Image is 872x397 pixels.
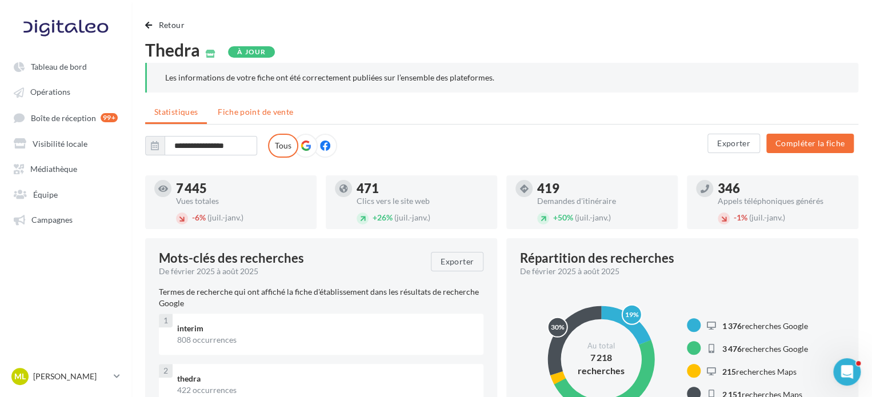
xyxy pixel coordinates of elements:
button: Compléter la fiche [766,134,854,153]
span: Fiche point de vente [218,107,293,117]
span: ML [14,371,26,382]
span: recherches Maps [722,366,797,376]
a: Équipe [7,183,125,204]
span: - [734,212,737,222]
label: Tous [268,134,298,158]
span: recherches Google [722,320,808,330]
span: 1% [734,212,747,222]
div: 1 [159,314,173,327]
div: Demandes d'itinéraire [537,197,669,205]
div: thedra [177,373,474,384]
a: Tableau de bord [7,56,125,77]
span: Campagnes [31,215,73,224]
div: 99+ [101,113,118,122]
span: 215 [722,366,736,376]
span: Boîte de réception [31,113,96,122]
div: Répartition des recherches [520,252,674,264]
div: Les informations de votre fiche ont été correctement publiées sur l’ensemble des plateformes. [165,72,840,83]
div: 346 [718,182,849,195]
span: (juil.-janv.) [207,212,243,222]
span: 3 476 [722,343,742,353]
div: De février 2025 à août 2025 [520,266,835,277]
div: Clics vers le site web [357,197,488,205]
div: 419 [537,182,669,195]
a: Compléter la fiche [762,138,858,147]
span: Retour [159,20,185,30]
span: + [373,212,377,222]
div: 2 [159,364,173,378]
iframe: Intercom live chat [833,358,861,386]
span: (juil.-janv.) [749,212,785,222]
a: Médiathèque [7,158,125,178]
span: (juil.-janv.) [575,212,611,222]
div: De février 2025 à août 2025 [159,266,422,277]
button: Exporter [431,252,483,271]
a: Boîte de réception 99+ [7,107,125,128]
a: Visibilité locale [7,133,125,153]
a: Opérations [7,81,125,102]
span: Médiathèque [30,164,77,174]
a: Campagnes [7,208,125,229]
span: 50% [553,212,573,222]
div: 471 [357,182,488,195]
p: Termes de recherche qui ont affiché la fiche d'établissement dans les résultats de recherche Google [159,286,483,309]
span: - [192,212,195,222]
span: Thedra [145,41,200,58]
span: Visibilité locale [33,138,87,148]
span: recherches Google [722,343,808,353]
span: Équipe [33,189,58,199]
span: Opérations [30,87,70,97]
span: 6% [192,212,206,222]
div: Vues totales [176,197,307,205]
span: Mots-clés des recherches [159,252,304,264]
div: interim [177,323,474,334]
div: Appels téléphoniques générés [718,197,849,205]
button: Retour [145,18,189,32]
span: 26% [373,212,393,222]
button: Exporter [707,134,760,153]
p: [PERSON_NAME] [33,371,109,382]
div: 422 occurrences [177,384,474,396]
span: 1 376 [722,320,742,330]
div: 7 445 [176,182,307,195]
div: 808 occurrences [177,334,474,346]
span: (juil.-janv.) [394,212,430,222]
span: Tableau de bord [31,62,87,71]
a: ML [PERSON_NAME] [9,366,122,387]
span: + [553,212,558,222]
div: À jour [228,46,275,58]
